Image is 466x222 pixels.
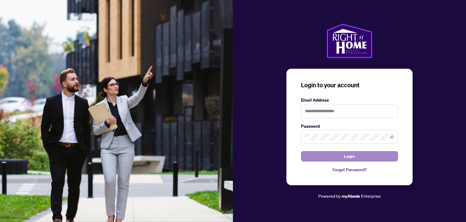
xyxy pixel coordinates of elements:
span: Powered by [318,193,341,199]
span: eye-invisible [390,135,394,139]
h3: Login to your account [301,81,398,89]
label: Password [301,123,398,130]
button: Login [301,151,398,161]
label: Email Address [301,97,398,103]
a: myAbode [342,193,360,199]
a: Forgot Password? [301,166,398,173]
span: Enterprise [361,193,381,199]
img: ma-logo [326,23,373,59]
span: Login [344,151,355,161]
